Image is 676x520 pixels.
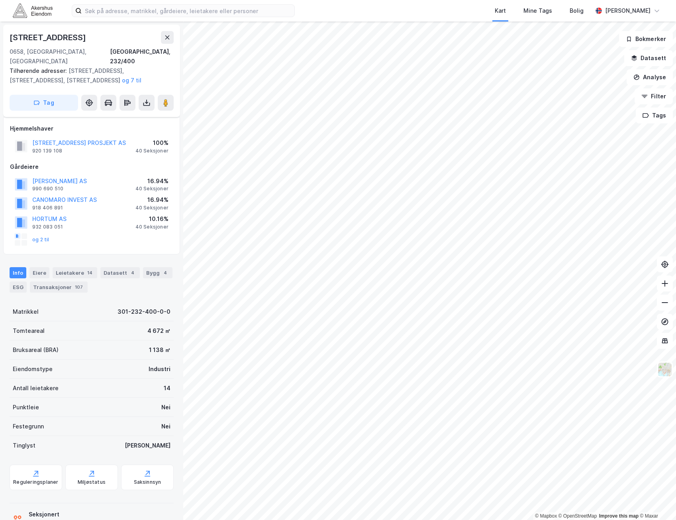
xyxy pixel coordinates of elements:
[82,5,294,17] input: Søk på adresse, matrikkel, gårdeiere, leietakere eller personer
[13,403,39,412] div: Punktleie
[129,269,137,277] div: 4
[125,441,170,450] div: [PERSON_NAME]
[73,283,84,291] div: 107
[13,441,35,450] div: Tinglyst
[10,67,69,74] span: Tilhørende adresser:
[100,267,140,278] div: Datasett
[599,513,639,519] a: Improve this map
[10,31,88,44] div: [STREET_ADDRESS]
[627,69,673,85] button: Analyse
[13,307,39,317] div: Matrikkel
[135,176,169,186] div: 16.94%
[10,95,78,111] button: Tag
[110,47,174,66] div: [GEOGRAPHIC_DATA], 232/400
[570,6,584,16] div: Bolig
[135,195,169,205] div: 16.94%
[635,88,673,104] button: Filter
[149,364,170,374] div: Industri
[13,383,59,393] div: Antall leietakere
[161,269,169,277] div: 4
[134,479,161,485] div: Saksinnsyn
[149,345,170,355] div: 1 138 ㎡
[147,326,170,336] div: 4 672 ㎡
[13,4,53,18] img: akershus-eiendom-logo.9091f326c980b4bce74ccdd9f866810c.svg
[10,124,173,133] div: Hjemmelshaver
[86,269,94,277] div: 14
[10,282,27,293] div: ESG
[13,364,53,374] div: Eiendomstype
[32,186,63,192] div: 990 690 510
[118,307,170,317] div: 301-232-400-0-0
[636,108,673,123] button: Tags
[495,6,506,16] div: Kart
[135,186,169,192] div: 40 Seksjoner
[558,513,597,519] a: OpenStreetMap
[619,31,673,47] button: Bokmerker
[29,510,131,519] div: Seksjonert
[657,362,672,377] img: Z
[636,482,676,520] iframe: Chat Widget
[10,162,173,172] div: Gårdeiere
[523,6,552,16] div: Mine Tags
[13,345,59,355] div: Bruksareal (BRA)
[32,205,63,211] div: 918 406 891
[32,224,63,230] div: 932 083 051
[161,403,170,412] div: Nei
[135,214,169,224] div: 10.16%
[10,47,110,66] div: 0658, [GEOGRAPHIC_DATA], [GEOGRAPHIC_DATA]
[135,138,169,148] div: 100%
[10,267,26,278] div: Info
[29,267,49,278] div: Eiere
[605,6,651,16] div: [PERSON_NAME]
[10,66,167,85] div: [STREET_ADDRESS], [STREET_ADDRESS], [STREET_ADDRESS]
[30,282,88,293] div: Transaksjoner
[53,267,97,278] div: Leietakere
[135,205,169,211] div: 40 Seksjoner
[13,422,44,431] div: Festegrunn
[13,326,45,336] div: Tomteareal
[135,148,169,154] div: 40 Seksjoner
[535,513,557,519] a: Mapbox
[32,148,62,154] div: 920 139 108
[164,383,170,393] div: 14
[636,482,676,520] div: Kontrollprogram for chat
[78,479,106,485] div: Miljøstatus
[161,422,170,431] div: Nei
[624,50,673,66] button: Datasett
[143,267,172,278] div: Bygg
[135,224,169,230] div: 40 Seksjoner
[13,479,58,485] div: Reguleringsplaner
